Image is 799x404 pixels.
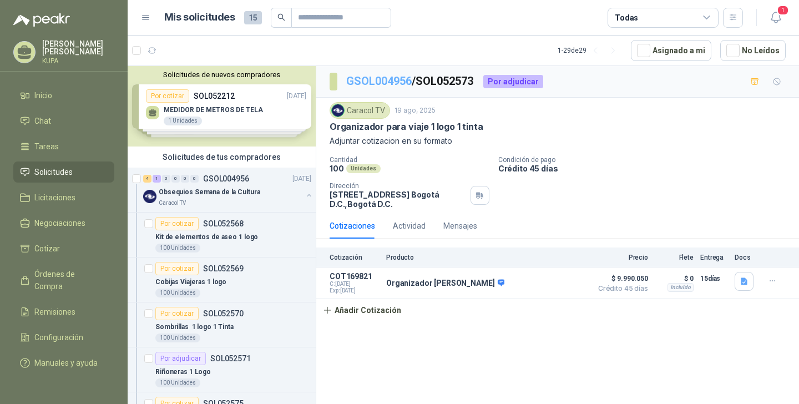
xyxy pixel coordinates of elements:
div: 100 Unidades [155,334,200,342]
p: Sombrillas 1 logo 1 Tinta [155,322,234,332]
span: Configuración [34,331,83,344]
p: Flete [655,254,694,261]
p: SOL052570 [203,310,244,317]
div: Unidades [346,164,381,173]
span: Crédito 45 días [593,285,648,292]
a: Chat [13,110,114,132]
div: 100 Unidades [155,378,200,387]
a: Tareas [13,136,114,157]
div: Por adjudicar [483,75,543,88]
div: Por cotizar [155,217,199,230]
a: Licitaciones [13,187,114,208]
p: Cobijas Viajeras 1 logo [155,277,226,287]
a: GSOL004956 [346,74,412,88]
p: Entrega [700,254,728,261]
p: Cotización [330,254,380,261]
p: 19 ago, 2025 [395,105,436,116]
div: 1 - 29 de 29 [558,42,622,59]
span: C: [DATE] [330,281,380,287]
div: Solicitudes de nuevos compradoresPor cotizarSOL052212[DATE] MEDIDOR DE METROS DE TELA1 UnidadesPo... [128,66,316,147]
span: search [277,13,285,21]
div: 0 [190,175,199,183]
p: Riñoneras 1 Logo [155,367,211,377]
div: 0 [171,175,180,183]
span: Negociaciones [34,217,85,229]
p: Adjuntar cotizacion en su formato [330,135,786,147]
div: Mensajes [443,220,477,232]
span: Inicio [34,89,52,102]
img: Company Logo [143,190,156,203]
div: 4 [143,175,151,183]
p: Organizador para viaje 1 logo 1 tinta [330,121,483,133]
div: Cotizaciones [330,220,375,232]
span: 1 [777,5,789,16]
p: 100 [330,164,344,173]
div: Por cotizar [155,307,199,320]
p: SOL052568 [203,220,244,228]
a: Cotizar [13,238,114,259]
a: Solicitudes [13,161,114,183]
p: Crédito 45 días [498,164,795,173]
a: Negociaciones [13,213,114,234]
p: GSOL004956 [203,175,249,183]
p: Kit de elementos de aseo 1 logo [155,232,258,243]
span: Exp: [DATE] [330,287,380,294]
p: Docs [735,254,757,261]
span: Manuales y ayuda [34,357,98,369]
p: Condición de pago [498,156,795,164]
a: Por cotizarSOL052569Cobijas Viajeras 1 logo100 Unidades [128,257,316,302]
p: SOL052569 [203,265,244,272]
p: Obsequios Semana de la Cultura [159,187,260,198]
span: Solicitudes [34,166,73,178]
div: 0 [162,175,170,183]
button: No Leídos [720,40,786,61]
button: Solicitudes de nuevos compradores [132,70,311,79]
a: Manuales y ayuda [13,352,114,373]
a: Por cotizarSOL052570Sombrillas 1 logo 1 Tinta100 Unidades [128,302,316,347]
div: 1 [153,175,161,183]
p: Organizador [PERSON_NAME] [386,279,504,289]
img: Logo peakr [13,13,70,27]
span: Órdenes de Compra [34,268,104,292]
p: Precio [593,254,648,261]
a: Remisiones [13,301,114,322]
p: SOL052571 [210,355,251,362]
button: Asignado a mi [631,40,711,61]
div: Solicitudes de tus compradores [128,147,316,168]
div: Por cotizar [155,262,199,275]
a: Configuración [13,327,114,348]
p: [DATE] [292,174,311,184]
p: Producto [386,254,586,261]
a: Órdenes de Compra [13,264,114,297]
span: Chat [34,115,51,127]
div: 0 [181,175,189,183]
p: Dirección [330,182,466,190]
span: Cotizar [34,243,60,255]
img: Company Logo [332,104,344,117]
div: Caracol TV [330,102,390,119]
span: Licitaciones [34,191,75,204]
div: Incluido [667,283,694,292]
p: $ 0 [655,272,694,285]
a: Inicio [13,85,114,106]
p: Cantidad [330,156,489,164]
a: Por adjudicarSOL052571Riñoneras 1 Logo100 Unidades [128,347,316,392]
p: / SOL052573 [346,73,474,90]
button: Añadir Cotización [316,299,407,321]
div: Por adjudicar [155,352,206,365]
p: [PERSON_NAME] [PERSON_NAME] [42,40,114,55]
h1: Mis solicitudes [164,9,235,26]
p: KUPA [42,58,114,64]
span: Remisiones [34,306,75,318]
span: 15 [244,11,262,24]
p: [STREET_ADDRESS] Bogotá D.C. , Bogotá D.C. [330,190,466,209]
p: 15 días [700,272,728,285]
p: Caracol TV [159,199,186,208]
span: Tareas [34,140,59,153]
a: 4 1 0 0 0 0 GSOL004956[DATE] Company LogoObsequios Semana de la CulturaCaracol TV [143,172,313,208]
a: Por cotizarSOL052568Kit de elementos de aseo 1 logo100 Unidades [128,213,316,257]
div: Actividad [393,220,426,232]
span: $ 9.990.050 [593,272,648,285]
button: 1 [766,8,786,28]
div: Todas [615,12,638,24]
